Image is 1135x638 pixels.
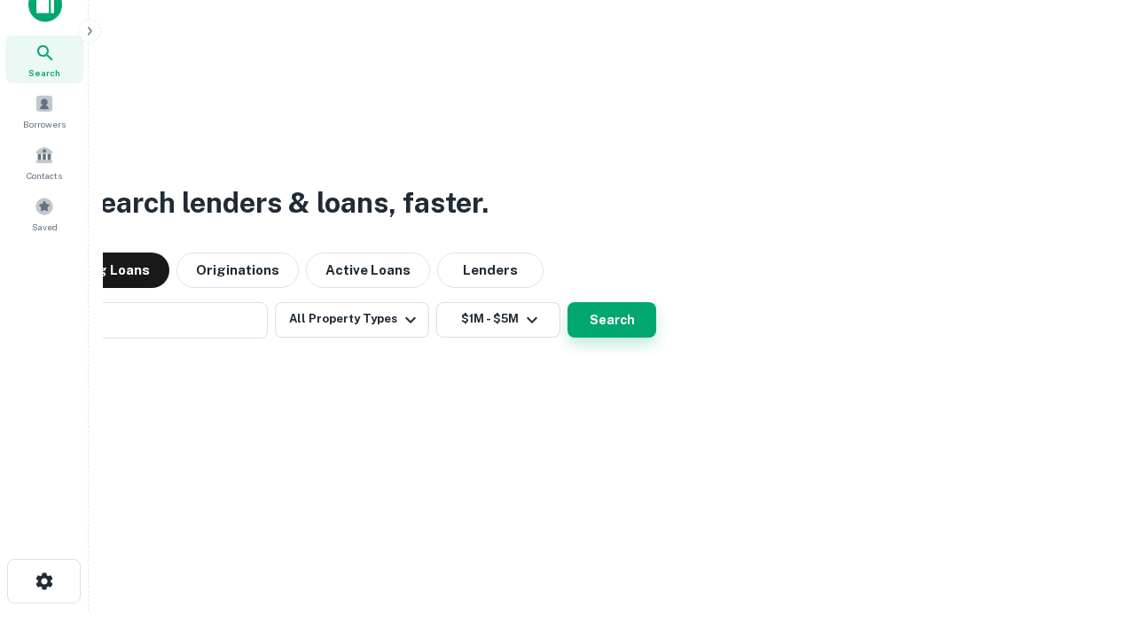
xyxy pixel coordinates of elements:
[23,117,66,131] span: Borrowers
[306,253,430,288] button: Active Loans
[5,138,83,186] a: Contacts
[567,302,656,338] button: Search
[5,190,83,237] a: Saved
[1046,496,1135,581] iframe: Chat Widget
[5,35,83,83] a: Search
[81,182,489,224] h3: Search lenders & loans, faster.
[176,253,299,288] button: Originations
[5,87,83,135] a: Borrowers
[436,302,560,338] button: $1M - $5M
[437,253,544,288] button: Lenders
[27,168,62,183] span: Contacts
[28,66,60,80] span: Search
[32,220,58,234] span: Saved
[275,302,429,338] button: All Property Types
